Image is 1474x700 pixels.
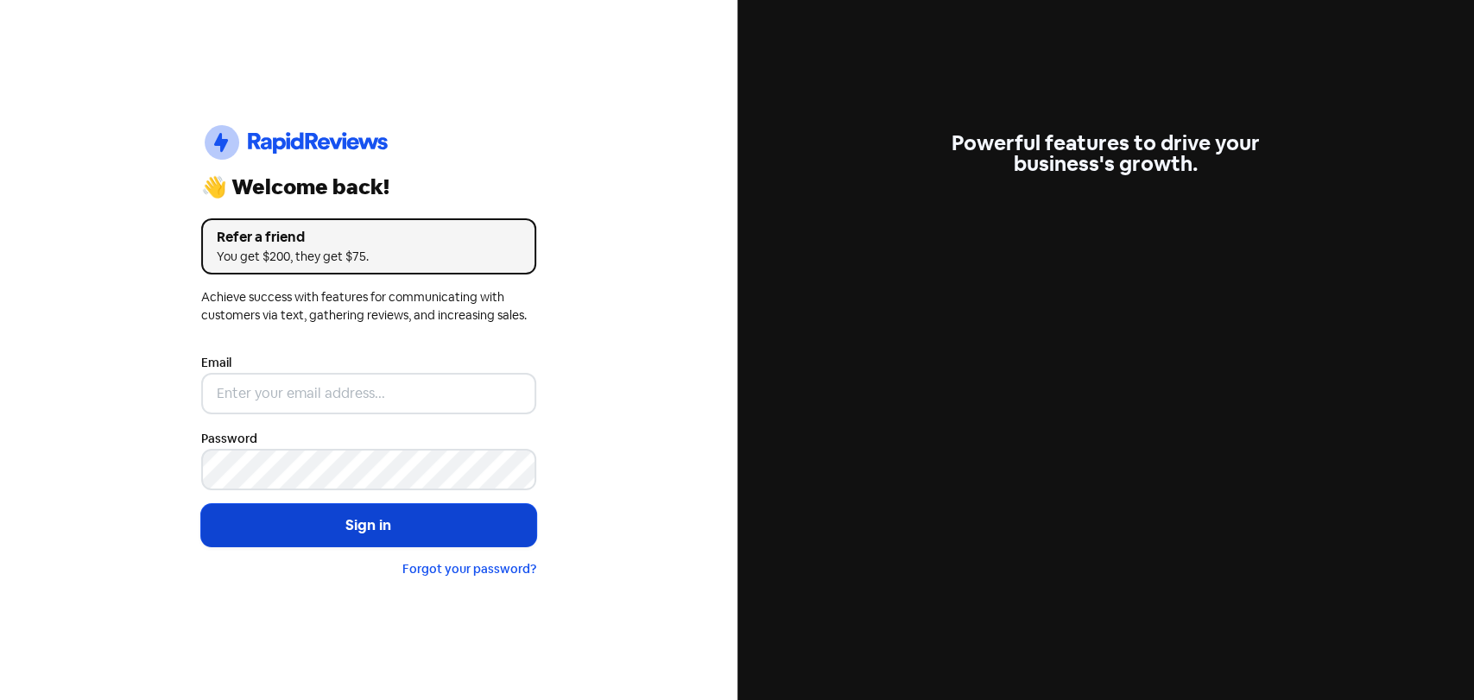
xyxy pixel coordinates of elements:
a: Forgot your password? [402,561,536,577]
div: You get $200, they get $75. [217,248,521,266]
label: Password [201,430,257,448]
input: Enter your email address... [201,373,536,414]
div: Powerful features to drive your business's growth. [938,133,1273,174]
label: Email [201,354,231,372]
button: Sign in [201,504,536,547]
div: Achieve success with features for communicating with customers via text, gathering reviews, and i... [201,288,536,325]
div: 👋 Welcome back! [201,177,536,198]
div: Refer a friend [217,227,521,248]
